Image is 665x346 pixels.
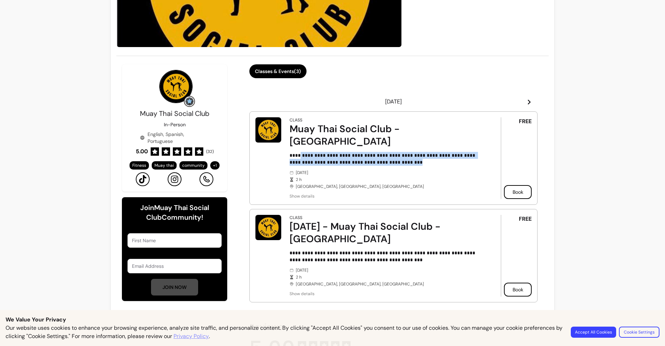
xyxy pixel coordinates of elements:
[154,163,174,168] span: Muay thai
[127,203,222,222] h6: Join Muay Thai Social Club Community!
[6,324,562,340] p: Our website uses cookies to enhance your browsing experience, analyze site traffic, and personali...
[132,163,146,168] span: Fitness
[164,121,186,128] p: In-Person
[159,70,193,103] img: Provider image
[212,163,218,168] span: + 1
[140,131,209,145] div: English, Spanish, Portuguese
[249,95,538,109] header: [DATE]
[249,64,307,78] button: Classes & Events(3)
[290,267,481,287] div: [DATE] [GEOGRAPHIC_DATA], [GEOGRAPHIC_DATA], [GEOGRAPHIC_DATA]
[504,283,532,297] button: Book
[290,193,481,199] span: Show details
[296,274,481,280] span: 2 h
[174,332,209,340] a: Privacy Policy
[519,117,532,126] span: FREE
[136,147,148,156] span: 5.00
[255,215,281,240] img: Wednesday - Muay Thai Social Club - London
[290,170,481,189] div: [DATE] [GEOGRAPHIC_DATA], [GEOGRAPHIC_DATA], [GEOGRAPHIC_DATA]
[519,215,532,223] span: FREE
[206,149,214,154] span: ( 32 )
[290,215,302,220] div: Class
[6,316,659,324] p: We Value Your Privacy
[182,163,205,168] span: community
[290,117,302,123] div: Class
[290,220,481,245] div: [DATE] - Muay Thai Social Club - [GEOGRAPHIC_DATA]
[132,263,217,270] input: Email Address
[571,327,616,338] button: Accept All Cookies
[185,97,194,106] img: Grow
[140,109,210,118] span: Muay Thai Social Club
[504,185,532,199] button: Book
[290,291,481,297] span: Show details
[255,117,281,143] img: Muay Thai Social Club - Leeds
[296,177,481,182] span: 2 h
[132,237,217,244] input: First Name
[619,327,659,338] button: Cookie Settings
[290,123,481,148] div: Muay Thai Social Club - [GEOGRAPHIC_DATA]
